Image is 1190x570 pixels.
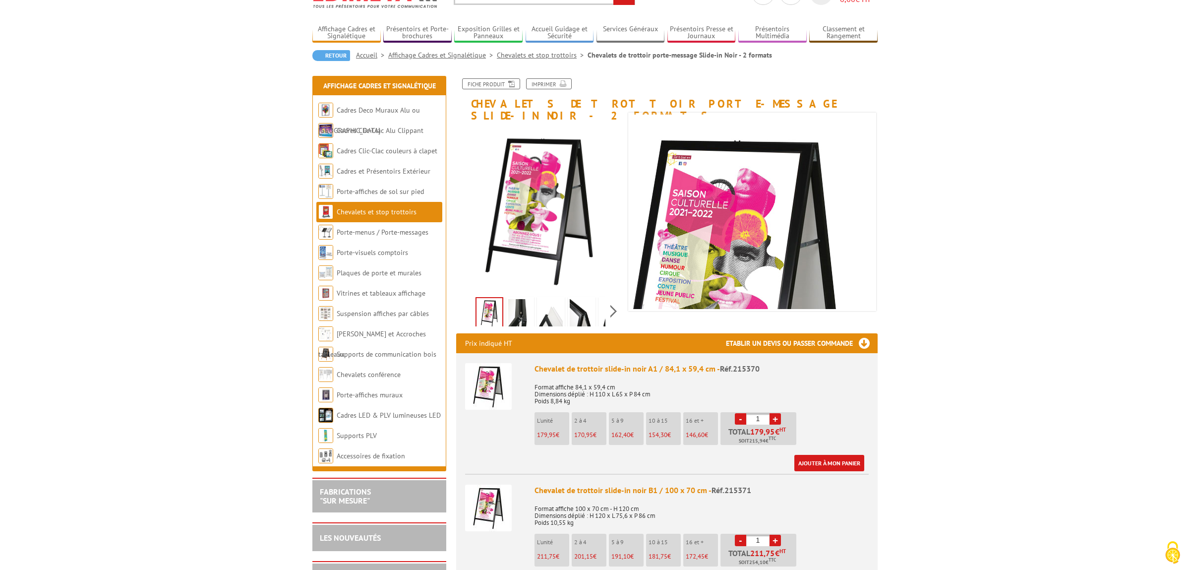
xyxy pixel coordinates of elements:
[537,539,569,546] p: L'unité
[337,451,405,460] a: Accessoires de fixation
[723,549,796,567] p: Total
[611,432,644,439] p: €
[318,387,333,402] img: Porte-affiches muraux
[465,333,512,353] p: Prix indiqué HT
[337,207,416,216] a: Chevalets et stop trottoirs
[318,184,333,199] img: Porte-affiches de sol sur pied
[749,437,766,445] span: 215,94
[611,431,630,439] span: 162,40
[318,265,333,280] img: Plaques de porte et murales
[600,299,624,330] img: 215370_chevalet_trottoir_slide-in_1.jpg
[539,299,563,330] img: 215370_chevalet_trottoir_slide-in_3.jpg
[649,552,667,561] span: 181,75
[750,549,775,557] span: 211,75
[318,245,333,260] img: Porte-visuels comptoirs
[337,126,423,135] a: Cadres Clic-Clac Alu Clippant
[588,50,772,60] li: Chevalets de trottoir porte-message Slide-in Noir - 2 formats
[318,204,333,219] img: Chevalets et stop trottoirs
[320,487,371,506] a: FABRICATIONS"Sur Mesure"
[449,78,885,122] h1: Chevalets de trottoir porte-message Slide-in Noir - 2 formats
[465,485,512,531] img: Chevalet de trottoir slide-in noir B1 / 100 x 70 cm
[318,408,333,423] img: Cadres LED & PLV lumineuses LED
[337,411,441,420] a: Cadres LED & PLV lumineuses LED
[739,437,776,445] span: Soit €
[318,428,333,443] img: Supports PLV
[535,485,869,496] div: Chevalet de trottoir slide-in noir B1 / 100 x 70 cm -
[526,78,572,89] a: Imprimer
[318,367,333,382] img: Chevalets conférence
[526,25,594,41] a: Accueil Guidage et Sécurité
[323,81,436,90] a: Affichage Cadres et Signalétique
[649,417,681,424] p: 10 à 15
[508,299,532,330] img: 215370_chevalet_trottoir_slide-in_4.jpg
[649,553,681,560] p: €
[723,428,796,445] p: Total
[318,326,333,341] img: Cimaises et Accroches tableaux
[337,167,430,176] a: Cadres et Présentoirs Extérieur
[686,417,718,424] p: 16 et +
[649,432,681,439] p: €
[574,417,606,424] p: 2 à 4
[779,426,786,433] sup: HT
[686,432,718,439] p: €
[574,539,606,546] p: 2 à 4
[383,25,452,41] a: Présentoirs et Porte-brochures
[337,248,408,257] a: Porte-visuels comptoirs
[535,499,869,526] p: Format affiche 100 x 70 cm - H 120 cm Dimensions déplié : H 120 x L 75,6 x P 86 cm Poids 10,55 kg
[337,187,424,196] a: Porte-affiches de sol sur pied
[320,533,381,543] a: LES NOUVEAUTÉS
[667,25,736,41] a: Présentoirs Presse et Journaux
[476,298,502,329] img: 215370_chevalet_trottoir_slide-in_produit_1.jpg
[337,228,428,237] a: Porte-menus / Porte-messages
[735,535,746,546] a: -
[537,553,569,560] p: €
[318,106,420,135] a: Cadres Deco Muraux Alu ou [GEOGRAPHIC_DATA]
[552,115,909,472] img: 215370_chevalet_trottoir_slide-in_produit_1.jpg
[318,306,333,321] img: Suspension affiches par câbles
[611,553,644,560] p: €
[686,553,718,560] p: €
[318,448,333,463] img: Accessoires de fixation
[537,417,569,424] p: L'unité
[750,428,775,436] span: 179,95
[462,78,520,89] a: Fiche produit
[537,552,556,561] span: 211,75
[686,431,705,439] span: 146,60
[749,559,766,567] span: 254,10
[337,390,403,399] a: Porte-affiches muraux
[337,350,436,359] a: Supports de communication bois
[596,25,665,41] a: Services Généraux
[712,485,751,495] span: Réf.215371
[535,363,869,375] div: Chevalet de trottoir slide-in noir A1 / 84,1 x 59,4 cm -
[720,364,760,374] span: Réf.215370
[574,552,593,561] span: 201,15
[735,413,746,425] a: -
[570,299,594,330] img: 215370_chevalet_trottoir_slide-in_2.jpg
[726,333,878,353] h3: Etablir un devis ou passer commande
[1160,540,1185,565] img: Cookies (fenêtre modale)
[649,539,681,546] p: 10 à 15
[318,329,426,359] a: [PERSON_NAME] et Accroches tableaux
[769,436,776,441] sup: TTC
[649,431,667,439] span: 154,30
[312,50,350,61] a: Retour
[574,432,606,439] p: €
[770,413,781,425] a: +
[770,535,781,546] a: +
[738,25,807,41] a: Présentoirs Multimédia
[574,431,593,439] span: 170,95
[465,363,512,410] img: Chevalet de trottoir slide-in noir A1 / 84,1 x 59,4 cm
[611,417,644,424] p: 5 à 9
[318,143,333,158] img: Cadres Clic-Clac couleurs à clapet
[337,289,425,298] a: Vitrines et tableaux affichage
[775,428,779,436] span: €
[312,25,381,41] a: Affichage Cadres et Signalétique
[611,539,644,546] p: 5 à 9
[769,557,776,563] sup: TTC
[318,225,333,240] img: Porte-menus / Porte-messages
[779,548,786,555] sup: HT
[337,370,401,379] a: Chevalets conférence
[794,455,864,471] a: Ajouter à mon panier
[1155,536,1190,570] button: Cookies (fenêtre modale)
[686,552,705,561] span: 172,45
